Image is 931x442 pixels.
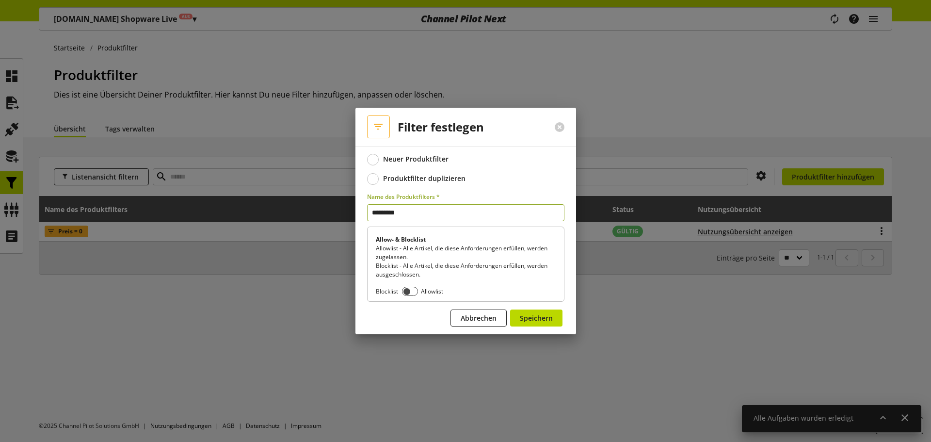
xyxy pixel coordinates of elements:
[367,193,440,201] span: Name des Produktfilters *
[376,262,555,279] p: Blocklist - Alle Artikel, die diese Anforderungen erfüllen, werden ausgeschlossen.
[510,310,562,327] button: Speichern
[461,313,497,323] span: Abbrechen
[520,313,553,323] span: Speichern
[383,155,449,164] div: Neuer Produktfilter
[398,120,484,133] h2: Filter festlegen
[376,235,555,244] h3: Allow- & Blocklist
[376,287,402,296] span: Blocklist
[421,287,443,296] span: Allowlist
[376,244,555,262] p: Allowlist - Alle Artikel, die diese Anforderungen erfüllen, werden zugelassen.
[450,310,507,327] button: Abbrechen
[383,174,465,183] div: Produktfilter duplizieren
